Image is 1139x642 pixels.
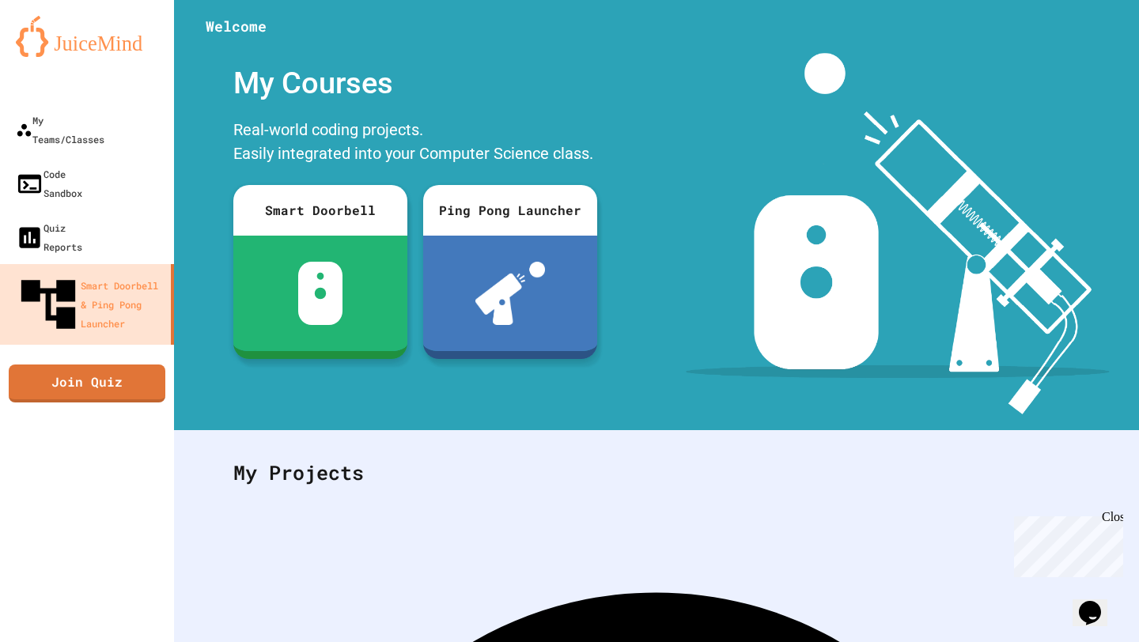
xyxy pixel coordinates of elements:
[423,185,597,236] div: Ping Pong Launcher
[16,16,158,57] img: logo-orange.svg
[218,442,1095,504] div: My Projects
[225,114,605,173] div: Real-world coding projects. Easily integrated into your Computer Science class.
[16,111,104,149] div: My Teams/Classes
[1073,579,1123,626] iframe: chat widget
[16,272,165,337] div: Smart Doorbell & Ping Pong Launcher
[686,53,1110,414] img: banner-image-my-projects.png
[16,218,82,256] div: Quiz Reports
[16,164,82,202] div: Code Sandbox
[298,262,343,325] img: sdb-white.svg
[6,6,109,100] div: Chat with us now!Close
[225,53,605,114] div: My Courses
[233,185,407,236] div: Smart Doorbell
[9,364,165,402] a: Join Quiz
[475,262,546,325] img: ppl-with-ball.png
[1008,510,1123,577] iframe: chat widget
